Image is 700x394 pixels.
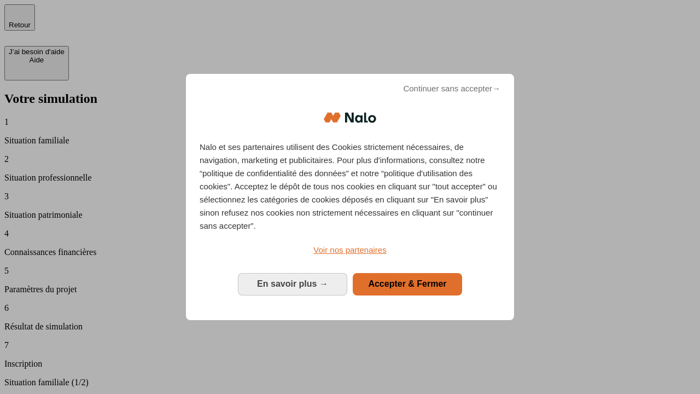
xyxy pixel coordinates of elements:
[313,245,386,254] span: Voir nos partenaires
[324,101,376,134] img: Logo
[353,273,462,295] button: Accepter & Fermer: Accepter notre traitement des données et fermer
[238,273,347,295] button: En savoir plus: Configurer vos consentements
[186,74,514,320] div: Bienvenue chez Nalo Gestion du consentement
[368,279,446,288] span: Accepter & Fermer
[200,141,500,233] p: Nalo et ses partenaires utilisent des Cookies strictement nécessaires, de navigation, marketing e...
[257,279,328,288] span: En savoir plus →
[200,244,500,257] a: Voir nos partenaires
[403,82,500,95] span: Continuer sans accepter→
